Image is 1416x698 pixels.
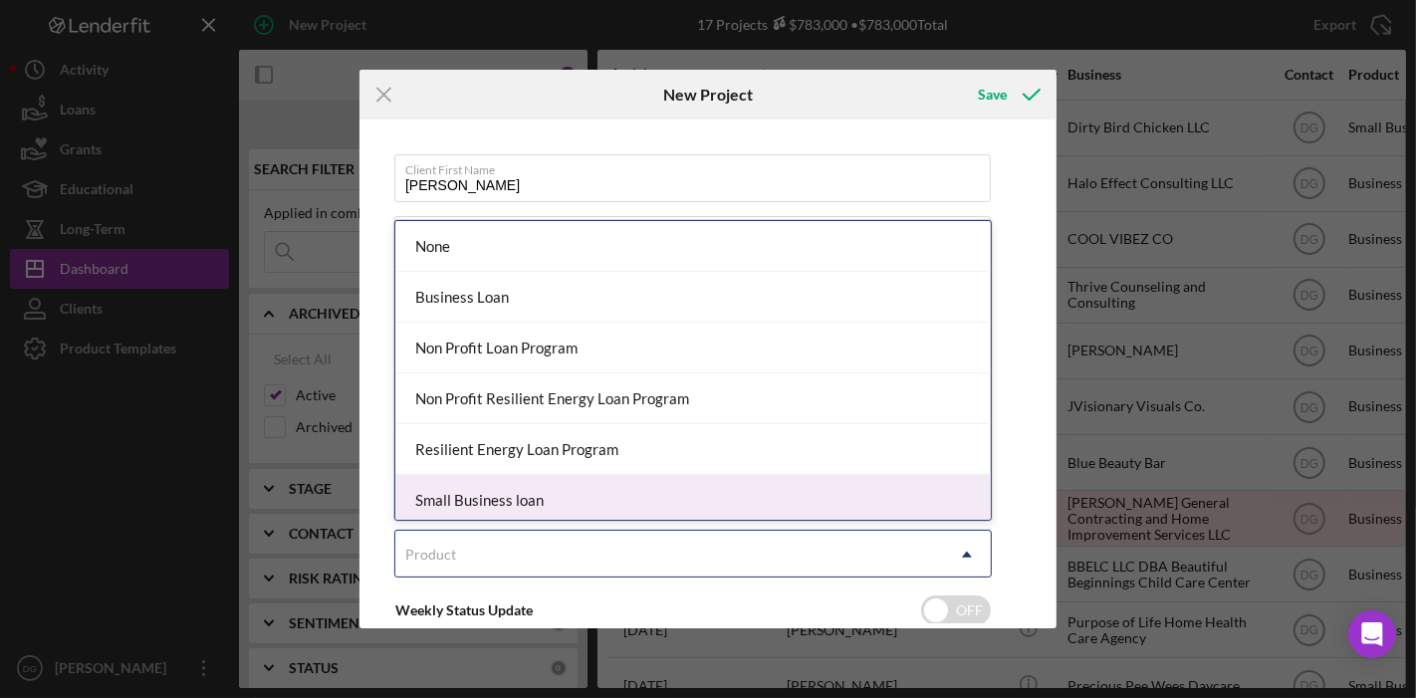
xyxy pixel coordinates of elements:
div: None [395,221,991,272]
div: Non Profit Loan Program [395,323,991,373]
div: Product [405,547,456,563]
div: Resilient Energy Loan Program [395,424,991,475]
div: Business Loan [395,272,991,323]
div: Non Profit Resilient Energy Loan Program [395,373,991,424]
div: Small Business loan [395,475,991,526]
div: Open Intercom Messenger [1348,610,1396,658]
h6: New Project [663,86,753,104]
div: Save [978,75,1007,115]
label: Client First Name [405,155,991,177]
label: Client Last Name [405,217,991,239]
label: Weekly Status Update [395,601,533,618]
button: Save [958,75,1057,115]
